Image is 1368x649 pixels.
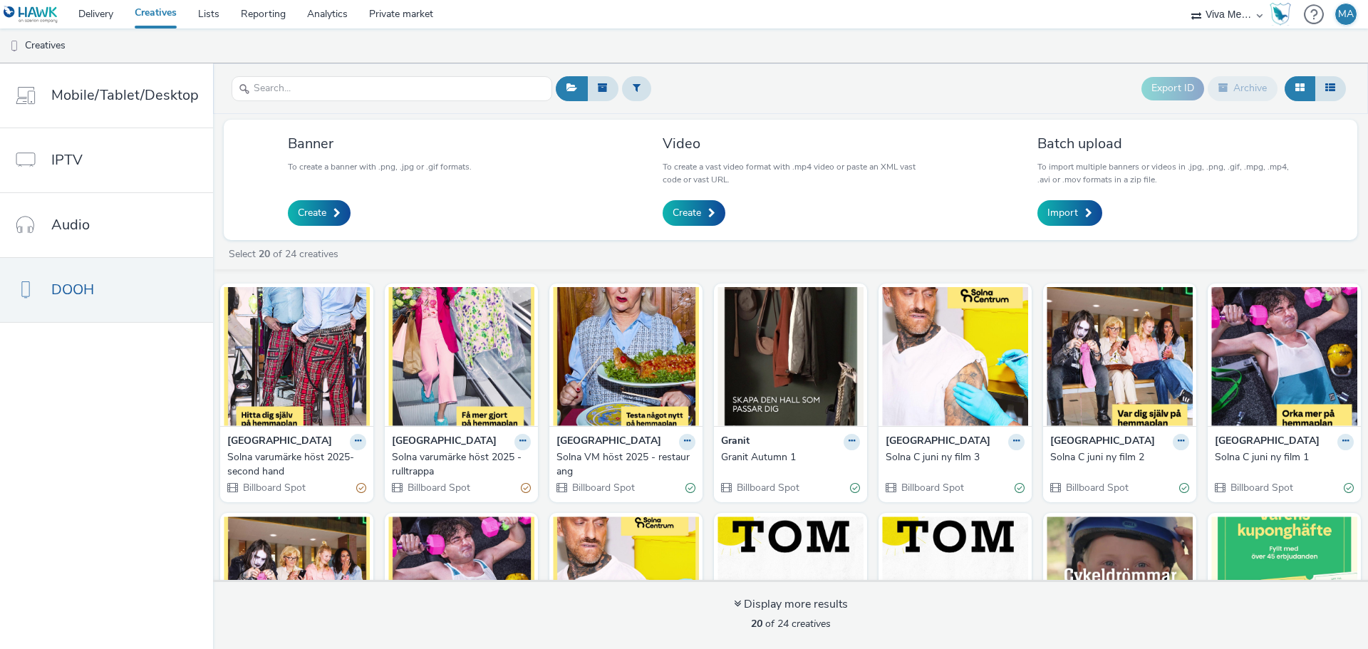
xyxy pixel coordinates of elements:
div: Valid [850,480,860,495]
div: Valid [1015,480,1025,495]
img: Solna VM höst 2025 - restaurang visual [553,287,699,426]
a: Solna varumärke höst 2025 - rulltrappa [392,450,531,479]
div: MA [1338,4,1354,25]
strong: 20 [751,617,762,630]
h3: Banner [288,134,472,153]
h3: Video [663,134,918,153]
a: Create [288,200,351,226]
span: Create [298,206,326,220]
div: Valid [1344,480,1354,495]
div: Solna C juni ny film 2 [1050,450,1183,464]
div: Solna varumärke höst 2025 - rulltrappa [392,450,525,479]
a: Hawk Academy [1270,3,1297,26]
div: Partially valid [356,480,366,495]
div: Display more results [734,596,848,613]
a: Solna C juni ny film 3 [886,450,1025,464]
a: Create [663,200,725,226]
img: Solna C juni ny film 3 visual [882,287,1028,426]
a: Solna VM höst 2025 - restaurang [556,450,695,479]
span: Billboard Spot [735,481,799,494]
strong: 20 [259,247,270,261]
span: Billboard Spot [1064,481,1129,494]
span: Import [1047,206,1078,220]
input: Search... [232,76,552,101]
span: Billboard Spot [242,481,306,494]
div: Partially valid [521,480,531,495]
div: Solna C juni ny film 3 [886,450,1019,464]
div: Solna VM höst 2025 - restaurang [556,450,690,479]
img: dooh [7,39,21,53]
strong: [GEOGRAPHIC_DATA] [392,434,497,450]
div: Solna C juni ny film 1 [1215,450,1348,464]
span: IPTV [51,150,83,170]
span: Mobile/Tablet/Desktop [51,85,199,105]
a: Import [1037,200,1102,226]
a: Solna C juni ny film 1 [1215,450,1354,464]
span: Billboard Spot [1229,481,1293,494]
span: Billboard Spot [571,481,635,494]
a: Granit Autumn 1 [721,450,860,464]
span: Billboard Spot [406,481,470,494]
img: Granit Autumn 1 visual [717,287,864,426]
p: To create a vast video format with .mp4 video or paste an XML vast code or vast URL. [663,160,918,186]
img: Solna varumärke höst 2025- second hand visual [224,287,370,426]
strong: [GEOGRAPHIC_DATA] [1050,434,1155,450]
span: Create [673,206,701,220]
div: Granit Autumn 1 [721,450,854,464]
a: Solna varumärke höst 2025- second hand [227,450,366,479]
a: Solna C juni ny film 2 [1050,450,1189,464]
p: To create a banner with .png, .jpg or .gif formats. [288,160,472,173]
span: DOOH [51,279,94,300]
img: undefined Logo [4,6,58,24]
img: Solna C juni ny film 1 visual [1211,287,1357,426]
div: Solna varumärke höst 2025- second hand [227,450,361,479]
button: Export ID [1141,77,1204,100]
img: Hawk Academy [1270,3,1291,26]
strong: Granit [721,434,750,450]
button: Grid [1285,76,1315,100]
strong: [GEOGRAPHIC_DATA] [886,434,990,450]
button: Table [1315,76,1346,100]
h3: Batch upload [1037,134,1293,153]
img: Solna varumärke höst 2025 - rulltrappa visual [388,287,534,426]
span: Audio [51,214,90,235]
strong: [GEOGRAPHIC_DATA] [556,434,661,450]
img: Solna C juni ny film 2 visual [1047,287,1193,426]
button: Archive [1208,76,1278,100]
strong: [GEOGRAPHIC_DATA] [1215,434,1320,450]
span: Billboard Spot [900,481,964,494]
div: Valid [1179,480,1189,495]
p: To import multiple banners or videos in .jpg, .png, .gif, .mpg, .mp4, .avi or .mov formats in a z... [1037,160,1293,186]
a: Select of 24 creatives [227,247,344,261]
div: Valid [685,480,695,495]
strong: [GEOGRAPHIC_DATA] [227,434,332,450]
span: of 24 creatives [751,617,831,630]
